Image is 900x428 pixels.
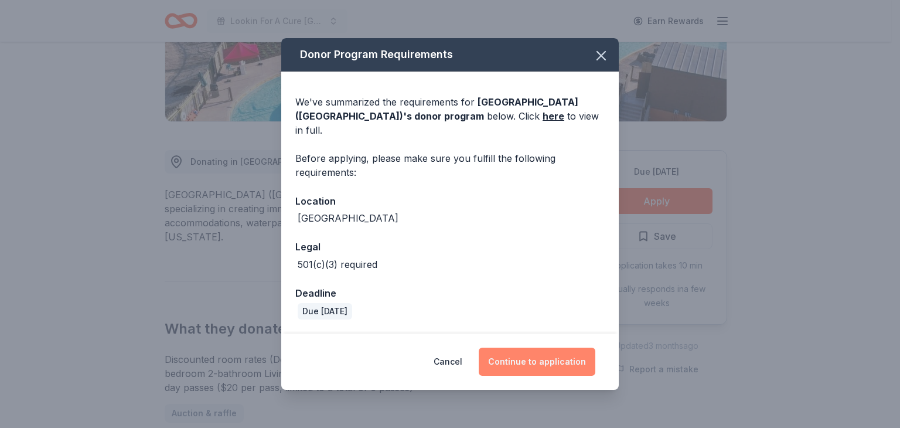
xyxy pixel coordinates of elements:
[298,257,377,271] div: 501(c)(3) required
[298,303,352,320] div: Due [DATE]
[295,95,605,137] div: We've summarized the requirements for below. Click to view in full.
[298,211,398,225] div: [GEOGRAPHIC_DATA]
[295,151,605,179] div: Before applying, please make sure you fulfill the following requirements:
[543,109,564,123] a: here
[281,38,619,72] div: Donor Program Requirements
[295,239,605,254] div: Legal
[434,348,462,376] button: Cancel
[295,286,605,301] div: Deadline
[479,348,595,376] button: Continue to application
[295,193,605,209] div: Location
